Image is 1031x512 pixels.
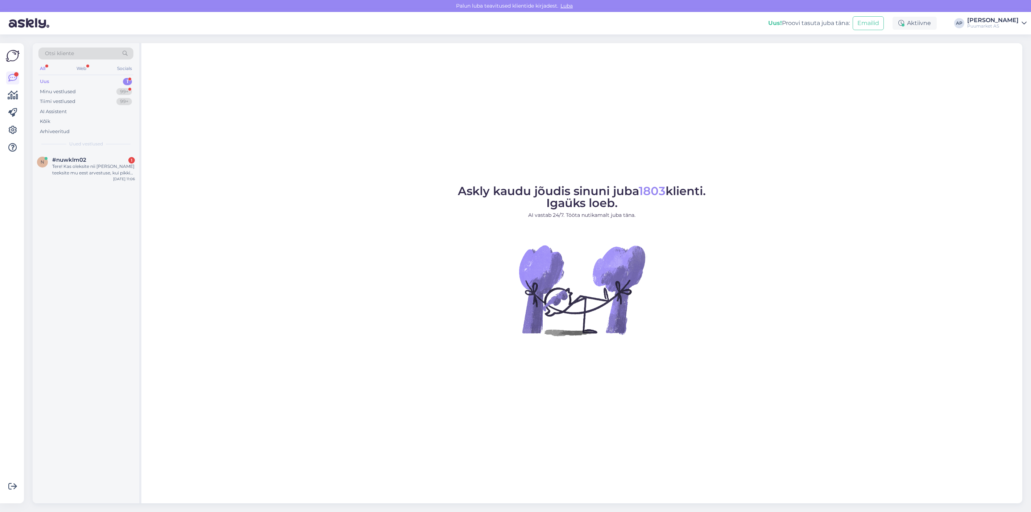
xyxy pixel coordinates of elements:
[967,23,1019,29] div: Puumarket AS
[768,19,850,28] div: Proovi tasuta juba täna:
[45,50,74,57] span: Otsi kliente
[40,78,49,85] div: Uus
[128,157,135,164] div: 1
[69,141,103,147] span: Uued vestlused
[954,18,964,28] div: AP
[41,159,44,165] span: n
[517,225,647,355] img: No Chat active
[116,64,133,73] div: Socials
[40,128,70,135] div: Arhiveeritud
[40,108,67,115] div: AI Assistent
[116,88,132,95] div: 99+
[40,118,50,125] div: Kõik
[52,157,86,163] span: #nuwklm02
[558,3,575,9] span: Luba
[893,17,937,30] div: Aktiivne
[116,98,132,105] div: 99+
[639,184,666,198] span: 1803
[6,49,20,63] img: Askly Logo
[458,211,706,219] p: AI vastab 24/7. Tööta nutikamalt juba täna.
[75,64,88,73] div: Web
[967,17,1019,23] div: [PERSON_NAME]
[967,17,1027,29] a: [PERSON_NAME]Puumarket AS
[768,20,782,26] b: Uus!
[853,16,884,30] button: Emailid
[52,163,135,176] div: Tere! Kas oleksite nii [PERSON_NAME] teeksite mu eest arvestuse, kui pikki (immutatud) laudu [PER...
[40,88,76,95] div: Minu vestlused
[40,98,75,105] div: Tiimi vestlused
[38,64,47,73] div: All
[113,176,135,182] div: [DATE] 11:06
[458,184,706,210] span: Askly kaudu jõudis sinuni juba klienti. Igaüks loeb.
[123,78,132,85] div: 1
